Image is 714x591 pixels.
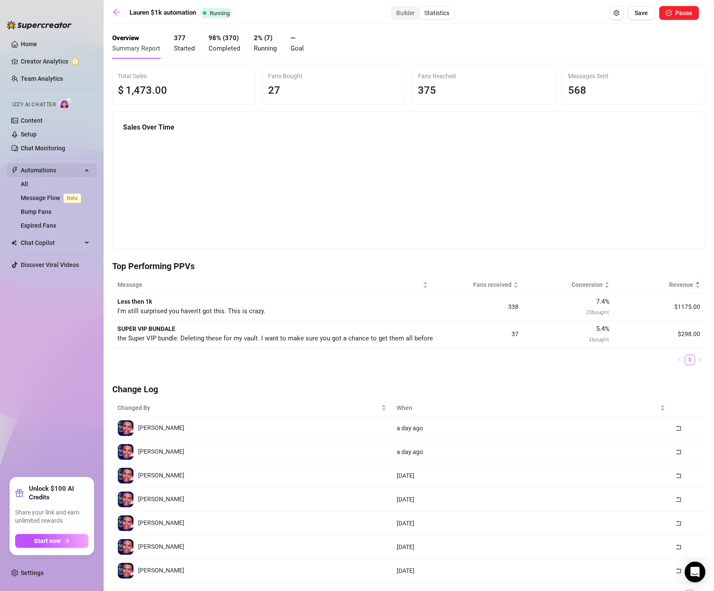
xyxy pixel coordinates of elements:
[568,84,586,96] span: 568
[433,276,524,293] th: Fans received
[438,280,512,289] span: Fans received
[118,515,133,531] img: Jay Richardson
[676,425,682,431] span: rollback
[21,194,85,201] a: Message FlowBeta
[613,10,619,16] span: setting
[117,307,265,315] span: I'm still surprised you haven't got this. This is crazy.
[676,449,682,455] span: rollback
[628,6,655,20] button: Save Flow
[12,101,56,109] span: Izzy AI Chatter
[615,321,705,348] td: $298.00
[112,260,705,272] h4: Top Performing PPVs
[291,34,295,42] strong: —
[610,6,623,20] button: Open Exit Rules
[635,10,648,16] span: Save
[21,131,37,138] a: Setup
[674,355,685,365] li: Previous Page
[420,7,454,19] div: Statistics
[15,508,88,525] span: Share your link and earn unlimited rewards
[596,325,610,333] span: 5.4 %
[433,293,524,321] td: 338
[529,280,602,289] span: Conversion
[126,84,152,96] span: 1,473
[392,559,671,583] td: [DATE]
[7,21,72,29] img: logo-BBDzfeDw.svg
[254,34,272,42] strong: 2 % ( 7 )
[21,75,63,82] a: Team Analytics
[138,543,184,550] span: [PERSON_NAME]
[138,472,184,479] span: [PERSON_NAME]
[11,240,17,246] img: Chat Copilot
[392,512,671,535] td: [DATE]
[112,34,139,42] strong: Overview
[118,71,250,81] div: Total Sales
[112,383,705,395] h4: Change Log
[676,473,682,479] span: rollback
[392,464,671,488] td: [DATE]
[254,44,277,52] span: Running
[685,562,705,582] div: Open Intercom Messenger
[677,357,682,362] span: left
[685,355,695,365] a: 1
[117,298,152,305] strong: Less then 1k
[21,222,56,229] a: Expired Fans
[659,6,699,20] button: Pause
[291,44,304,52] span: Goal
[392,535,671,559] td: [DATE]
[112,8,121,16] span: arrow-left
[21,145,65,152] a: Chat Monitoring
[615,276,705,293] th: Revenue
[698,357,703,362] span: right
[695,355,705,365] button: right
[615,293,705,321] td: $1175.00
[392,7,420,19] div: Builder
[138,567,184,574] span: [PERSON_NAME]
[174,44,195,52] span: Started
[21,181,28,187] a: All
[21,236,82,250] span: Chat Copilot
[118,444,133,460] img: Jay Richardson
[112,44,160,52] span: Summary Report
[130,9,196,16] strong: Lauren $1k automation
[64,538,70,544] span: arrow-right
[675,10,692,16] span: Pause
[34,537,60,544] span: Start now
[21,261,79,268] a: Discover Viral Videos
[117,334,703,342] span: the Super VIP bundle. Deleting these for my vault. I want to make sure you got a chance to get th...
[117,403,379,413] span: Changed By
[21,569,44,576] a: Settings
[118,468,133,483] img: Jay Richardson
[21,54,90,68] a: Creator Analytics exclamation-circle
[112,400,392,416] th: Changed By
[676,496,682,502] span: rollback
[112,276,433,293] th: Message
[620,280,693,289] span: Revenue
[63,194,81,203] span: Beta
[29,484,88,502] strong: Unlock $100 AI Credits
[685,355,695,365] li: 1
[674,355,685,365] button: left
[433,321,524,348] td: 37
[21,208,51,215] a: Bump Fans
[59,97,73,110] img: AI Chatter
[138,448,184,455] span: [PERSON_NAME]
[210,10,230,16] span: Running
[174,34,186,42] strong: 377
[15,489,24,497] span: gift
[138,424,184,431] span: [PERSON_NAME]
[118,420,133,436] img: Jay Richardson
[666,10,672,16] span: pause-circle
[117,325,175,332] strong: SUPER VIP BUNDALE
[418,84,436,96] span: 375
[11,167,18,174] span: thunderbolt
[118,83,124,99] span: $
[676,568,682,574] span: rollback
[152,84,167,96] span: .00
[589,336,609,343] span: 2 bought
[568,71,700,81] div: Messages Sent
[15,534,88,548] button: Start nowarrow-right
[392,400,671,416] th: When
[209,34,239,42] strong: 98 % ( 370 )
[123,122,695,133] h5: Sales Over Time
[596,298,610,305] span: 7.4 %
